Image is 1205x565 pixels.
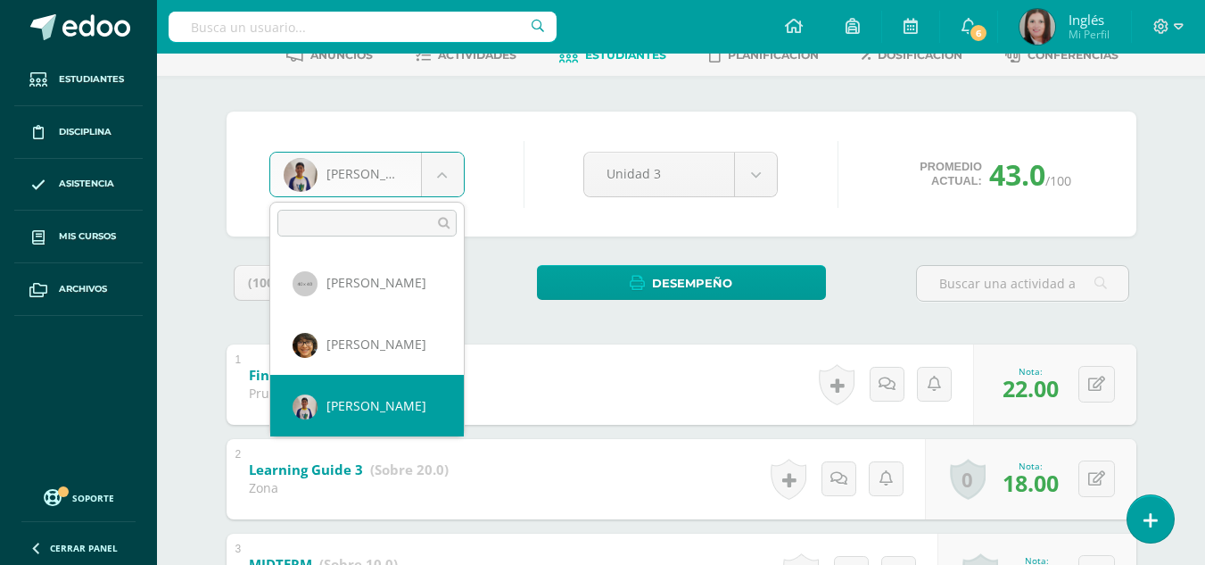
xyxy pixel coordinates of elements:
[293,333,318,358] img: d7d4d253a024c69d64ca1d271eecc52e.png
[293,271,318,296] img: 40x40
[326,274,426,291] span: [PERSON_NAME]
[326,336,426,353] span: [PERSON_NAME]
[293,395,318,420] img: 821056603c09882d8258cf4154214944.png
[326,397,426,414] span: [PERSON_NAME]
